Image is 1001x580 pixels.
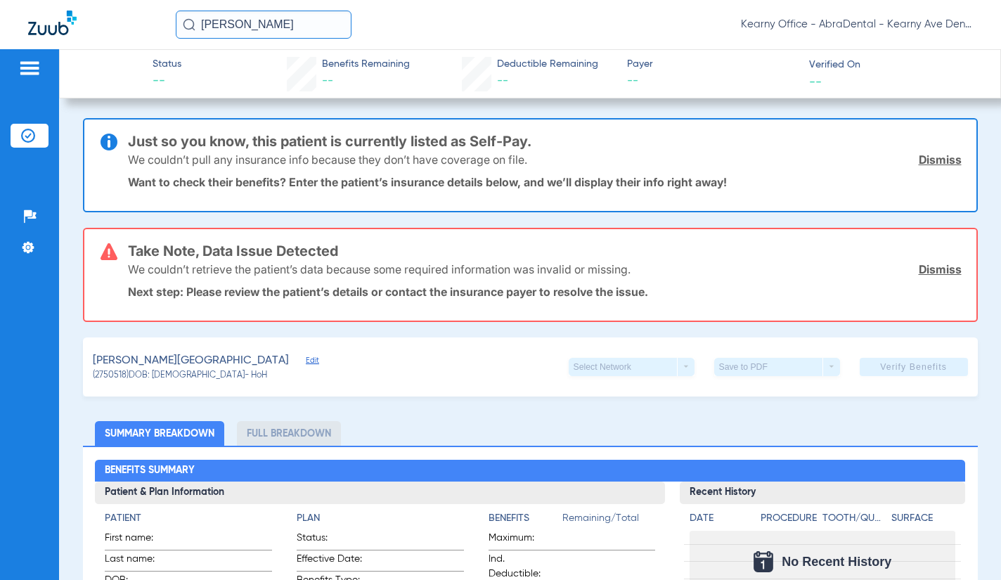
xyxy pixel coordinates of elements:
span: -- [627,72,796,90]
h4: Benefits [489,511,562,526]
h4: Procedure [761,511,818,526]
span: Maximum: [489,531,557,550]
span: Status [153,57,181,72]
li: Summary Breakdown [95,421,224,446]
span: -- [497,75,508,86]
a: Dismiss [919,262,962,276]
img: error-icon [101,243,117,260]
h3: Patient & Plan Information [95,482,665,504]
span: Remaining/Total [562,511,656,531]
img: Calendar [754,551,773,572]
span: -- [322,75,333,86]
img: info-icon [101,134,117,150]
span: First name: [105,531,174,550]
span: (2750518) DOB: [DEMOGRAPHIC_DATA] - HoH [93,370,267,382]
h4: Surface [891,511,955,526]
span: Last name: [105,552,174,571]
h3: Take Note, Data Issue Detected [128,244,962,258]
img: hamburger-icon [18,60,41,77]
p: We couldn’t pull any insurance info because they don’t have coverage on file. [128,153,527,167]
span: -- [153,72,181,90]
app-breakdown-title: Date [690,511,749,531]
span: -- [809,74,822,89]
app-breakdown-title: Tooth/Quad [822,511,886,531]
span: [PERSON_NAME][GEOGRAPHIC_DATA] [93,352,289,370]
h3: Recent History [680,482,965,504]
span: Kearny Office - AbraDental - Kearny Ave Dental, LLC - Kearny General [741,18,973,32]
h2: Benefits Summary [95,460,965,482]
app-breakdown-title: Surface [891,511,955,531]
iframe: Chat Widget [931,513,1001,580]
span: Verified On [809,58,979,72]
p: Want to check their benefits? Enter the patient’s insurance details below, and we’ll display thei... [128,175,962,189]
app-breakdown-title: Benefits [489,511,562,531]
p: We couldn’t retrieve the patient’s data because some required information was invalid or missing. [128,262,631,276]
h4: Date [690,511,749,526]
h4: Patient [105,511,272,526]
span: Edit [306,356,318,369]
h3: Just so you know, this patient is currently listed as Self-Pay. [128,134,962,148]
span: No Recent History [782,555,891,569]
app-breakdown-title: Procedure [761,511,818,531]
span: Effective Date: [297,552,366,571]
p: Next step: Please review the patient’s details or contact the insurance payer to resolve the issue. [128,285,962,299]
li: Full Breakdown [237,421,341,446]
h4: Plan [297,511,464,526]
img: Zuub Logo [28,11,77,35]
span: Deductible Remaining [497,57,598,72]
span: Benefits Remaining [322,57,410,72]
a: Dismiss [919,153,962,167]
span: Payer [627,57,796,72]
h4: Tooth/Quad [822,511,886,526]
input: Search for patients [176,11,351,39]
img: Search Icon [183,18,195,31]
span: Status: [297,531,366,550]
